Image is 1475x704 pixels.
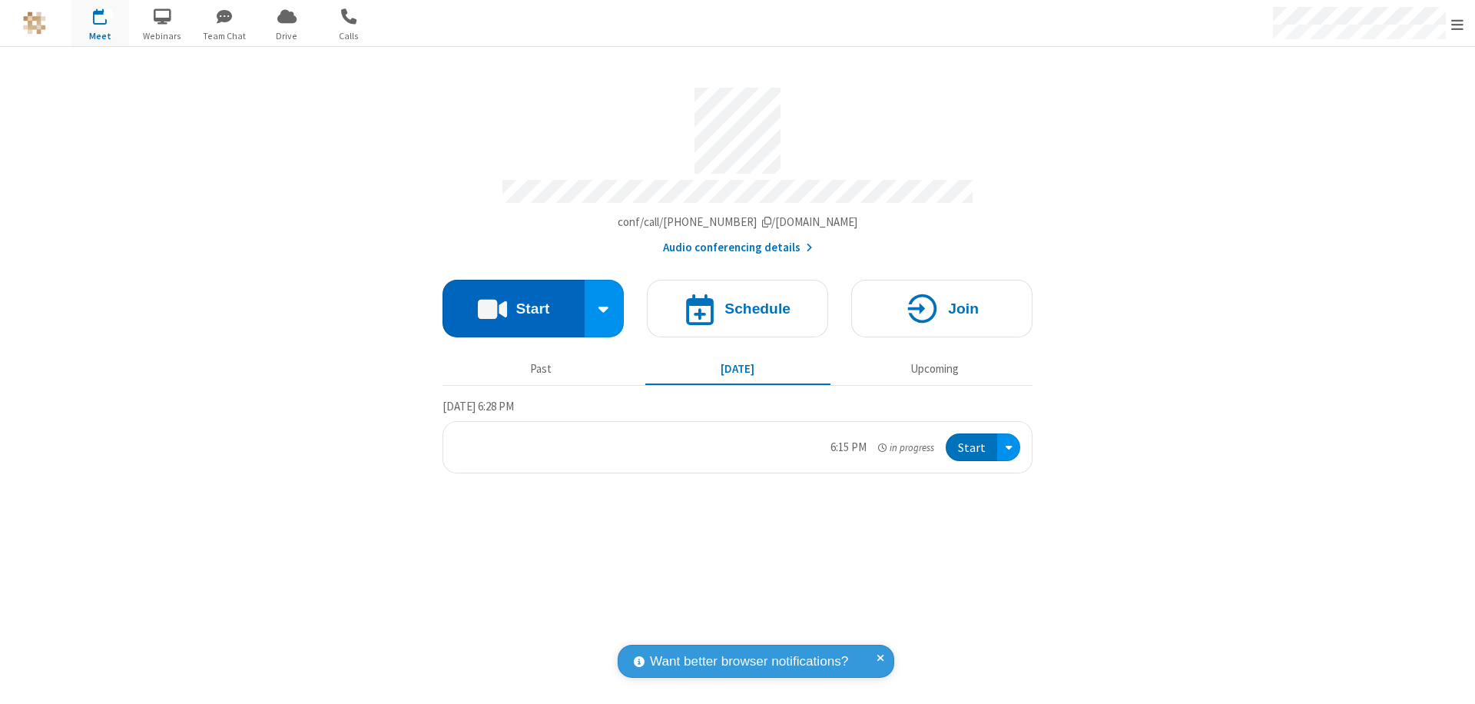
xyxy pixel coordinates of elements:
[997,433,1020,462] div: Open menu
[647,280,828,337] button: Schedule
[618,214,858,231] button: Copy my meeting room linkCopy my meeting room link
[442,280,585,337] button: Start
[442,397,1032,474] section: Today's Meetings
[842,354,1027,384] button: Upcoming
[515,301,549,316] h4: Start
[948,301,979,316] h4: Join
[650,652,848,672] span: Want better browser notifications?
[23,12,46,35] img: QA Selenium DO NOT DELETE OR CHANGE
[442,399,514,413] span: [DATE] 6:28 PM
[878,440,934,455] em: in progress
[320,29,378,43] span: Calls
[258,29,316,43] span: Drive
[1437,664,1463,693] iframe: Chat
[134,29,191,43] span: Webinars
[442,76,1032,257] section: Account details
[645,354,830,384] button: [DATE]
[585,280,625,337] div: Start conference options
[724,301,791,316] h4: Schedule
[71,29,129,43] span: Meet
[449,354,634,384] button: Past
[663,239,813,257] button: Audio conferencing details
[104,8,114,20] div: 1
[196,29,254,43] span: Team Chat
[830,439,867,457] div: 6:15 PM
[618,214,858,229] span: Copy my meeting room link
[851,280,1032,337] button: Join
[946,433,997,462] button: Start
